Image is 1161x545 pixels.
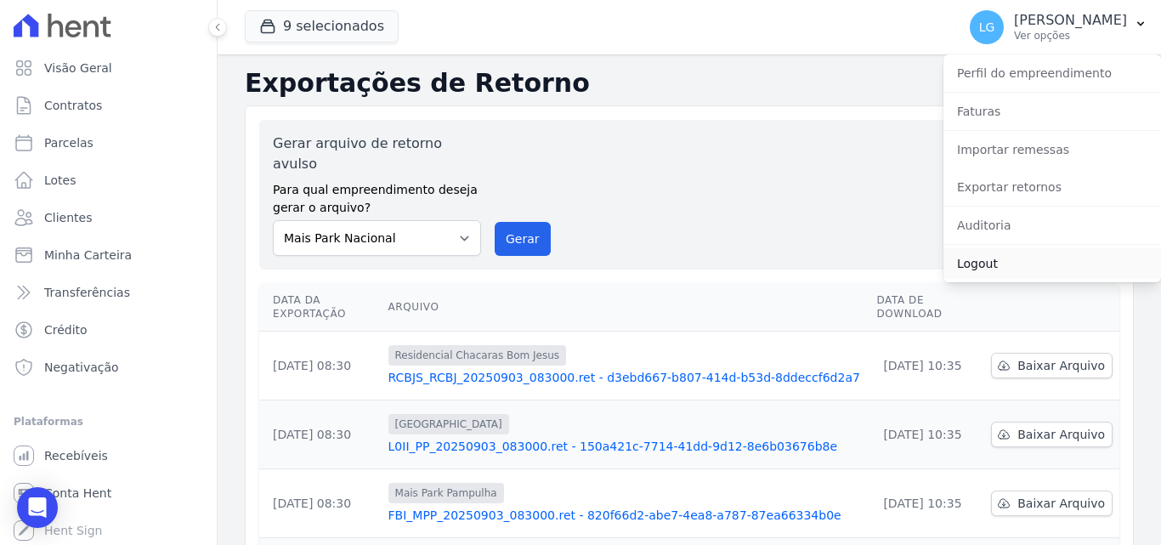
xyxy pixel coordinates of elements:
[1017,426,1105,443] span: Baixar Arquivo
[7,126,210,160] a: Parcelas
[44,485,111,502] span: Conta Hent
[7,313,210,347] a: Crédito
[7,476,210,510] a: Conta Hent
[869,400,984,469] td: [DATE] 10:35
[943,172,1161,202] a: Exportar retornos
[1014,29,1127,43] p: Ver opções
[7,439,210,473] a: Recebíveis
[956,3,1161,51] button: LG [PERSON_NAME] Ver opções
[991,353,1113,378] a: Baixar Arquivo
[245,68,1134,99] h2: Exportações de Retorno
[7,88,210,122] a: Contratos
[943,58,1161,88] a: Perfil do empreendimento
[388,438,864,455] a: L0II_PP_20250903_083000.ret - 150a421c-7714-41dd-9d12-8e6b03676b8e
[44,172,76,189] span: Lotes
[273,174,481,217] label: Para qual empreendimento deseja gerar o arquivo?
[943,248,1161,279] a: Logout
[388,507,864,524] a: FBI_MPP_20250903_083000.ret - 820f66d2-abe7-4ea8-a787-87ea66334b0e
[388,369,864,386] a: RCBJS_RCBJ_20250903_083000.ret - d3ebd667-b807-414d-b53d-8ddeccf6d2a7
[869,469,984,538] td: [DATE] 10:35
[7,238,210,272] a: Minha Carteira
[245,10,399,43] button: 9 selecionados
[979,21,995,33] span: LG
[943,210,1161,241] a: Auditoria
[991,491,1113,516] a: Baixar Arquivo
[943,96,1161,127] a: Faturas
[273,133,481,174] label: Gerar arquivo de retorno avulso
[44,359,119,376] span: Negativação
[259,400,382,469] td: [DATE] 08:30
[44,134,93,151] span: Parcelas
[7,163,210,197] a: Lotes
[1017,495,1105,512] span: Baixar Arquivo
[7,201,210,235] a: Clientes
[869,332,984,400] td: [DATE] 10:35
[17,487,58,528] div: Open Intercom Messenger
[259,332,382,400] td: [DATE] 08:30
[388,414,509,434] span: [GEOGRAPHIC_DATA]
[44,321,88,338] span: Crédito
[388,345,567,366] span: Residencial Chacaras Bom Jesus
[44,247,132,264] span: Minha Carteira
[7,350,210,384] a: Negativação
[388,483,504,503] span: Mais Park Pampulha
[44,97,102,114] span: Contratos
[44,447,108,464] span: Recebíveis
[44,60,112,77] span: Visão Geral
[259,469,382,538] td: [DATE] 08:30
[1017,357,1105,374] span: Baixar Arquivo
[7,51,210,85] a: Visão Geral
[44,209,92,226] span: Clientes
[7,275,210,309] a: Transferências
[869,283,984,332] th: Data de Download
[495,222,551,256] button: Gerar
[44,284,130,301] span: Transferências
[382,283,870,332] th: Arquivo
[991,422,1113,447] a: Baixar Arquivo
[14,412,203,432] div: Plataformas
[1014,12,1127,29] p: [PERSON_NAME]
[259,283,382,332] th: Data da Exportação
[943,134,1161,165] a: Importar remessas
